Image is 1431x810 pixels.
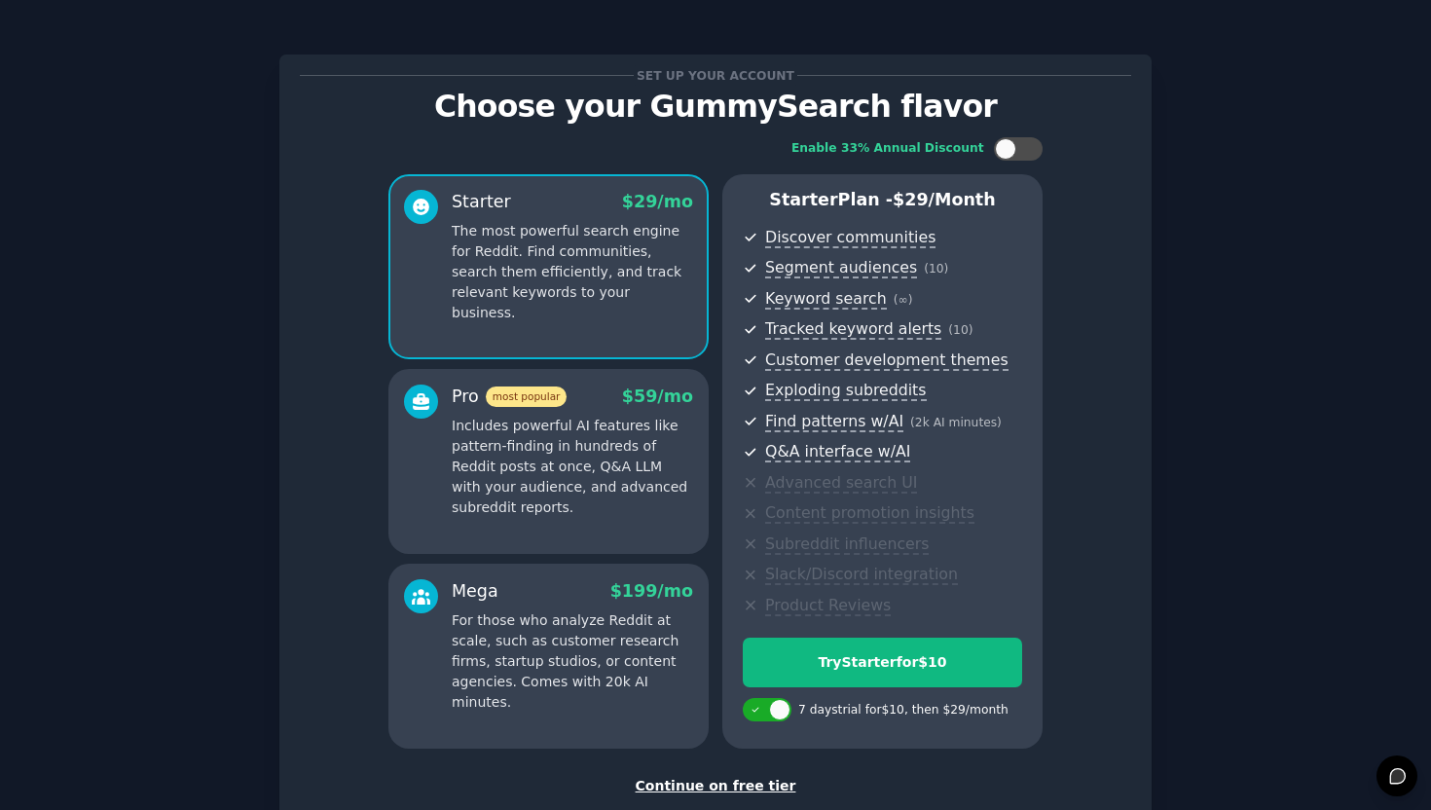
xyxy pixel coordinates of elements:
span: Segment audiences [765,258,917,278]
span: $ 59 /mo [622,387,693,406]
span: Advanced search UI [765,473,917,494]
span: ( 2k AI minutes ) [910,416,1002,429]
span: ( 10 ) [924,262,948,276]
span: Discover communities [765,228,936,248]
p: Choose your GummySearch flavor [300,90,1131,124]
span: Slack/Discord integration [765,565,958,585]
p: Includes powerful AI features like pattern-finding in hundreds of Reddit posts at once, Q&A LLM w... [452,416,693,518]
span: Exploding subreddits [765,381,926,401]
div: Continue on free tier [300,776,1131,796]
span: Q&A interface w/AI [765,442,910,462]
p: Starter Plan - [743,188,1022,212]
span: most popular [486,387,568,407]
span: Set up your account [634,65,798,86]
span: Find patterns w/AI [765,412,903,432]
span: Content promotion insights [765,503,974,524]
span: $ 29 /month [893,190,996,209]
span: Product Reviews [765,596,891,616]
button: TryStarterfor$10 [743,638,1022,687]
p: The most powerful search engine for Reddit. Find communities, search them efficiently, and track ... [452,221,693,323]
span: $ 29 /mo [622,192,693,211]
span: ( ∞ ) [894,293,913,307]
span: ( 10 ) [948,323,972,337]
div: 7 days trial for $10 , then $ 29 /month [798,702,1009,719]
span: Keyword search [765,289,887,310]
span: Subreddit influencers [765,534,929,555]
p: For those who analyze Reddit at scale, such as customer research firms, startup studios, or conte... [452,610,693,713]
div: Mega [452,579,498,604]
div: Starter [452,190,511,214]
span: $ 199 /mo [610,581,693,601]
div: Pro [452,385,567,409]
span: Customer development themes [765,350,1009,371]
div: Enable 33% Annual Discount [791,140,984,158]
span: Tracked keyword alerts [765,319,941,340]
div: Try Starter for $10 [744,652,1021,673]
